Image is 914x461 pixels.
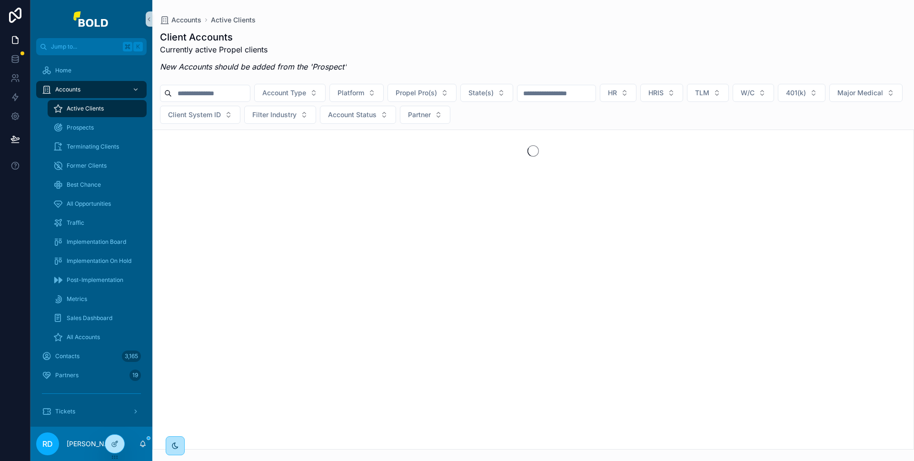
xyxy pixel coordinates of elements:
[67,124,94,131] span: Prospects
[67,181,101,189] span: Best Chance
[36,367,147,384] a: Partners19
[160,44,347,55] p: Currently active Propel clients
[42,438,53,450] span: RD
[30,55,152,427] div: scrollable content
[837,88,883,98] span: Major Medical
[67,143,119,150] span: Terminating Clients
[48,176,147,193] a: Best Chance
[262,88,306,98] span: Account Type
[829,84,903,102] button: Select Button
[211,15,256,25] a: Active Clients
[67,333,100,341] span: All Accounts
[36,403,147,420] a: Tickets
[48,138,147,155] a: Terminating Clients
[48,329,147,346] a: All Accounts
[55,86,80,93] span: Accounts
[67,238,126,246] span: Implementation Board
[741,88,755,98] span: W/C
[171,15,201,25] span: Accounts
[48,195,147,212] a: All Opportunities
[122,351,141,362] div: 3,165
[460,84,513,102] button: Select Button
[67,200,111,208] span: All Opportunities
[160,15,201,25] a: Accounts
[168,110,221,120] span: Client System ID
[67,162,107,170] span: Former Clients
[320,106,396,124] button: Select Button
[67,219,84,227] span: Traffic
[160,30,347,44] h1: Client Accounts
[408,110,431,120] span: Partner
[48,271,147,289] a: Post-Implementation
[733,84,774,102] button: Select Button
[73,11,109,27] img: App logo
[695,88,709,98] span: TLM
[55,371,79,379] span: Partners
[134,43,142,50] span: K
[55,408,75,415] span: Tickets
[400,106,450,124] button: Select Button
[786,88,806,98] span: 401(k)
[48,157,147,174] a: Former Clients
[129,370,141,381] div: 19
[328,110,377,120] span: Account Status
[55,67,71,74] span: Home
[778,84,825,102] button: Select Button
[48,252,147,270] a: Implementation On Hold
[48,233,147,251] a: Implementation Board
[329,84,384,102] button: Select Button
[55,352,79,360] span: Contacts
[338,88,364,98] span: Platform
[51,43,119,50] span: Jump to...
[48,310,147,327] a: Sales Dashboard
[608,88,617,98] span: HR
[67,257,131,265] span: Implementation On Hold
[254,84,326,102] button: Select Button
[396,88,437,98] span: Propel Pro(s)
[36,81,147,98] a: Accounts
[36,62,147,79] a: Home
[387,84,457,102] button: Select Button
[160,62,347,71] em: New Accounts should be added from the 'Prospect'
[160,106,240,124] button: Select Button
[468,88,494,98] span: State(s)
[252,110,297,120] span: Filter Industry
[600,84,636,102] button: Select Button
[244,106,316,124] button: Select Button
[687,84,729,102] button: Select Button
[48,100,147,117] a: Active Clients
[36,348,147,365] a: Contacts3,165
[36,38,147,55] button: Jump to...K
[67,276,123,284] span: Post-Implementation
[48,291,147,308] a: Metrics
[67,105,104,112] span: Active Clients
[67,439,121,449] p: [PERSON_NAME]
[67,314,112,322] span: Sales Dashboard
[48,214,147,231] a: Traffic
[48,119,147,136] a: Prospects
[67,295,87,303] span: Metrics
[640,84,683,102] button: Select Button
[648,88,664,98] span: HRIS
